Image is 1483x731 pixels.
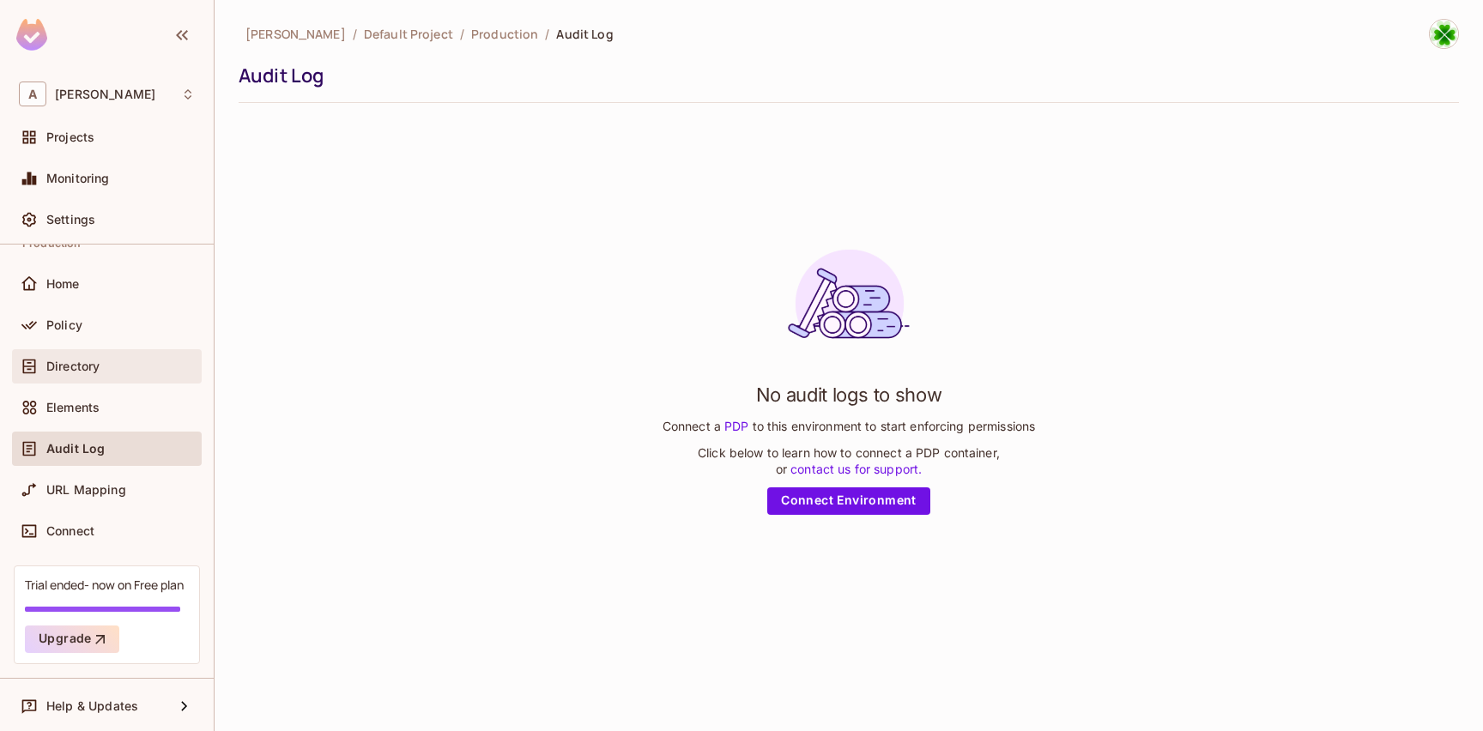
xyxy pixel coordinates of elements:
a: Connect Environment [767,487,930,515]
img: dajiang [1430,20,1458,48]
span: Help & Updates [46,699,138,713]
span: Connect [46,524,94,538]
li: / [353,26,357,42]
a: PDP [721,419,753,433]
h1: No audit logs to show [756,382,942,408]
span: Workspace: andy [55,88,155,101]
span: Monitoring [46,172,110,185]
span: Policy [46,318,82,332]
span: Settings [46,213,95,227]
img: SReyMgAAAABJRU5ErkJggg== [16,19,47,51]
div: Audit Log [239,63,1450,88]
span: the active project [364,26,453,42]
li: / [460,26,464,42]
li: / [545,26,549,42]
span: Audit Log [46,442,105,456]
span: A [19,82,46,106]
div: Trial ended- now on Free plan [25,577,184,593]
span: the active workspace [245,26,346,42]
span: Directory [46,359,100,373]
span: the active environment [471,26,538,42]
span: Elements [46,401,100,414]
p: Click below to learn how to connect a PDP container, or [698,444,1000,477]
p: Connect a to this environment to start enforcing permissions [663,418,1035,434]
button: Upgrade [25,625,119,653]
span: Home [46,277,80,291]
span: URL Mapping [46,483,126,497]
span: Projects [46,130,94,144]
span: Audit Log [556,26,613,42]
a: contact us for support. [787,462,922,476]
